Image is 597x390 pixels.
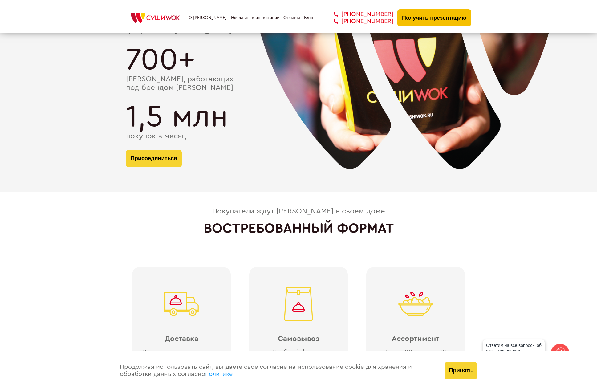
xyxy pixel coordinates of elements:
[126,44,471,75] div: 700+
[165,335,198,343] div: Доставка
[143,348,220,355] div: Круглосуточная доставка
[324,11,393,18] a: [PHONE_NUMBER]
[126,75,471,92] div: [PERSON_NAME], работающих под брендом [PERSON_NAME]
[126,132,471,141] div: покупок в месяц
[445,362,477,379] button: Принять
[204,221,394,236] h2: ВОСТРЕБОВАННЫЙ ФОРМАТ
[273,348,324,355] div: Удобный формат
[231,15,279,20] a: Начальные инвестиции
[483,339,545,362] div: Ответим на все вопросы об открытии вашего [PERSON_NAME]!
[392,335,439,343] div: Ассортимент
[126,101,471,132] div: 1,5 млн
[283,15,300,20] a: Отзывы
[324,18,393,25] a: [PHONE_NUMBER]
[212,207,385,216] div: Покупатели ждут [PERSON_NAME] в своем доме
[397,9,471,26] button: Получить презентацию
[126,11,185,25] img: СУШИWOK
[126,150,182,167] button: Присоединиться
[372,348,459,370] div: Более 80 роллов, 30 разновидностей wok, 10 видов горячих блюд
[189,15,227,20] a: О [PERSON_NAME]
[304,15,314,20] a: Блог
[205,371,233,377] a: политике
[114,351,438,390] div: Продолжая использовать сайт, вы даете свое согласие на использование cookie для хранения и обрабо...
[278,335,319,343] div: Самовывоз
